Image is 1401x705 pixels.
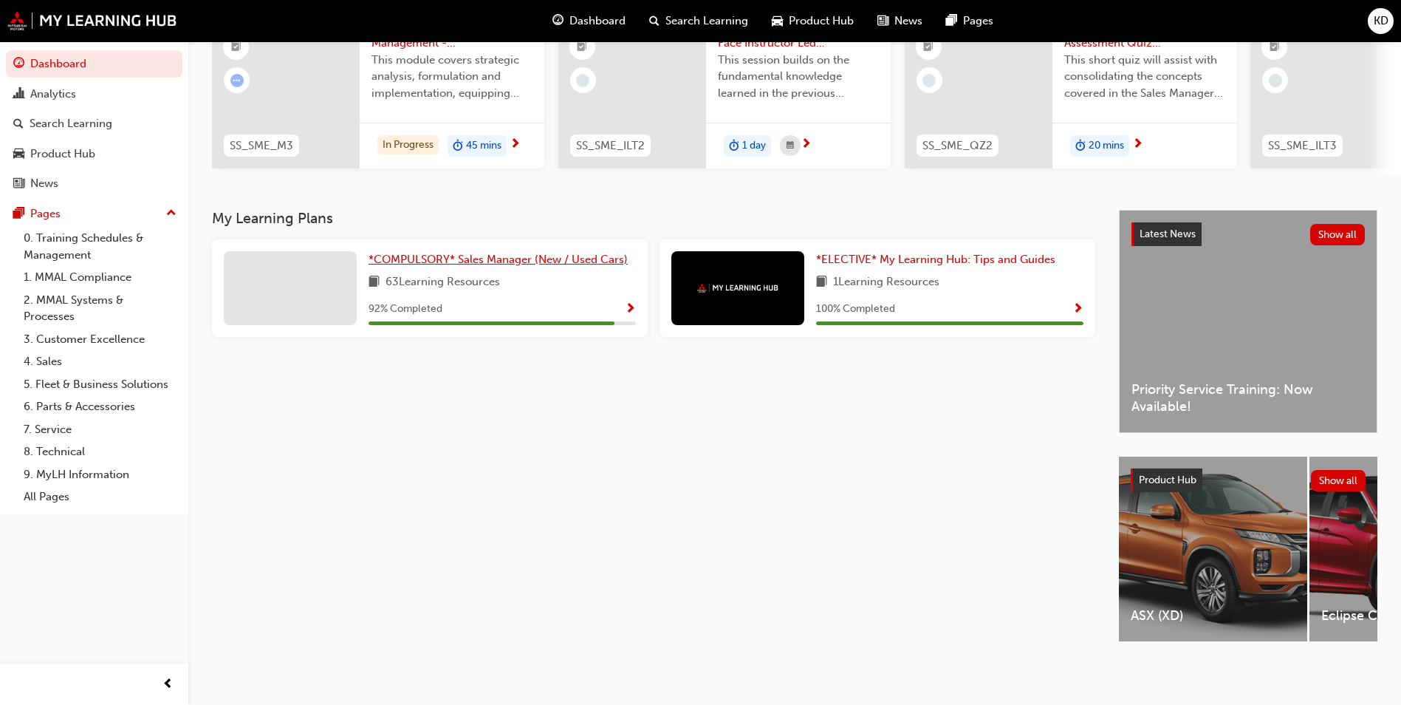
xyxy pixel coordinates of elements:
span: booktick-icon [923,38,934,57]
button: Show all [1310,224,1366,245]
span: prev-icon [162,675,174,694]
span: news-icon [877,12,888,30]
a: *COMPULSORY* Sales Manager (New / Used Cars) [369,251,634,268]
span: next-icon [1132,138,1143,151]
span: *COMPULSORY* Sales Manager (New / Used Cars) [369,253,628,266]
span: Search Learning [665,13,748,30]
span: duration-icon [729,137,739,156]
span: Product Hub [789,13,854,30]
span: car-icon [772,12,783,30]
span: 20 mins [1089,137,1124,154]
span: guage-icon [552,12,564,30]
span: next-icon [801,138,812,151]
img: mmal [697,283,778,293]
span: Latest News [1140,228,1196,240]
span: 92 % Completed [369,301,442,318]
span: booktick-icon [1270,38,1280,57]
span: Pages [963,13,993,30]
span: calendar-icon [787,137,794,155]
span: Show Progress [1072,303,1083,316]
a: 7. Service [18,418,182,441]
div: Search Learning [30,115,112,132]
button: Show Progress [1072,300,1083,319]
span: up-icon [166,204,177,223]
span: 45 mins [466,137,501,154]
span: search-icon [649,12,660,30]
a: ASX (XD) [1119,457,1307,641]
span: This module covers strategic analysis, formulation and implementation, equipping Sales Managers w... [371,52,532,102]
span: 63 Learning Resources [386,273,500,292]
a: car-iconProduct Hub [760,6,866,36]
a: 1. MMAL Compliance [18,266,182,289]
a: 5. Fleet & Business Solutions [18,373,182,396]
button: Pages [6,200,182,228]
span: This session builds on the fundamental knowledge learned in the previous eLearning module where t... [718,52,879,102]
div: Pages [30,205,61,222]
a: Product Hub [6,140,182,168]
span: duration-icon [1075,137,1086,156]
span: Product Hub [1139,474,1196,486]
h3: My Learning Plans [212,210,1095,227]
a: search-iconSearch Learning [637,6,760,36]
div: Analytics [30,86,76,103]
a: 9. MyLH Information [18,463,182,486]
a: Analytics [6,81,182,108]
button: Show all [1311,470,1366,491]
span: This short quiz will assist with consolidating the concepts covered in the Sales Manager Exceed '... [1064,52,1225,102]
span: Dashboard [569,13,626,30]
span: learningRecordVerb_ATTEMPT-icon [230,74,244,87]
span: booktick-icon [231,38,242,57]
span: learningRecordVerb_NONE-icon [922,74,936,87]
a: *ELECTIVE* My Learning Hub: Tips and Guides [816,251,1061,268]
span: learningRecordVerb_NONE-icon [1269,74,1282,87]
a: Latest NewsShow all [1131,222,1365,246]
span: Priority Service Training: Now Available! [1131,381,1365,415]
a: 8. Technical [18,440,182,463]
span: ASX (XD) [1131,607,1295,624]
button: KD [1368,8,1394,34]
span: book-icon [816,273,827,292]
span: SS_SME_M3 [230,137,293,154]
a: pages-iconPages [934,6,1005,36]
span: duration-icon [453,137,463,156]
a: guage-iconDashboard [541,6,637,36]
span: learningRecordVerb_NONE-icon [576,74,589,87]
a: 2. MMAL Systems & Processes [18,289,182,328]
a: Latest NewsShow allPriority Service Training: Now Available! [1119,210,1377,433]
span: book-icon [369,273,380,292]
span: news-icon [13,177,24,191]
span: chart-icon [13,88,24,101]
span: guage-icon [13,58,24,71]
div: News [30,175,58,192]
a: 6. Parts & Accessories [18,395,182,418]
img: mmal [7,11,177,30]
div: In Progress [377,135,439,155]
a: Dashboard [6,50,182,78]
button: Show Progress [625,300,636,319]
span: 1 Learning Resources [833,273,939,292]
span: SS_SME_ILT2 [576,137,645,154]
a: news-iconNews [866,6,934,36]
a: Search Learning [6,110,182,137]
span: KD [1374,13,1388,30]
a: All Pages [18,486,182,508]
a: 3. Customer Excellence [18,328,182,351]
span: Show Progress [625,303,636,316]
span: SS_SME_ILT3 [1268,137,1337,154]
span: 100 % Completed [816,301,895,318]
a: Product HubShow all [1131,469,1366,492]
span: SS_SME_QZ2 [922,137,993,154]
span: booktick-icon [577,38,587,57]
span: News [894,13,922,30]
span: pages-icon [13,208,24,221]
span: pages-icon [946,12,957,30]
span: search-icon [13,117,24,131]
span: car-icon [13,148,24,161]
a: 0. Training Schedules & Management [18,227,182,266]
a: 4. Sales [18,350,182,373]
span: next-icon [510,138,521,151]
span: *ELECTIVE* My Learning Hub: Tips and Guides [816,253,1055,266]
a: News [6,170,182,197]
